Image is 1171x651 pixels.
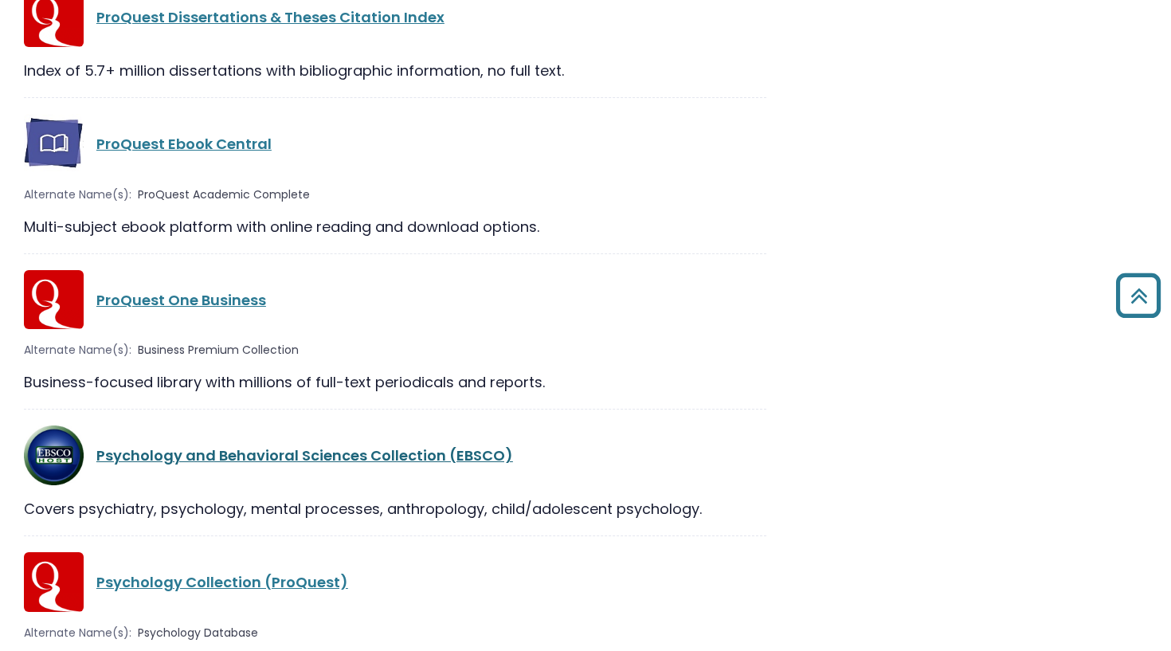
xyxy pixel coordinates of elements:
span: Psychology Database [138,625,258,641]
div: Business-focused library with millions of full-text periodicals and reports. [24,371,766,393]
div: Multi-subject ebook platform with online reading and download options. [24,216,766,237]
span: Alternate Name(s): [24,342,131,359]
a: Back to Top [1110,280,1167,310]
span: Alternate Name(s): [24,625,131,641]
a: ProQuest One Business [96,290,266,310]
span: Alternate Name(s): [24,186,131,203]
a: ProQuest Dissertations & Theses Citation Index [96,7,445,27]
span: ProQuest Academic Complete [138,186,310,203]
a: Psychology and Behavioral Sciences Collection (EBSCO) [96,445,513,465]
span: Business Premium Collection [138,342,299,359]
div: Covers psychiatry, psychology, mental processes, anthropology, child/adolescent psychology. [24,498,766,520]
a: Psychology Collection (ProQuest) [96,572,348,592]
a: ProQuest Ebook Central [96,134,272,154]
div: Index of 5.7+ million dissertations with bibliographic information, no full text. [24,60,766,81]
